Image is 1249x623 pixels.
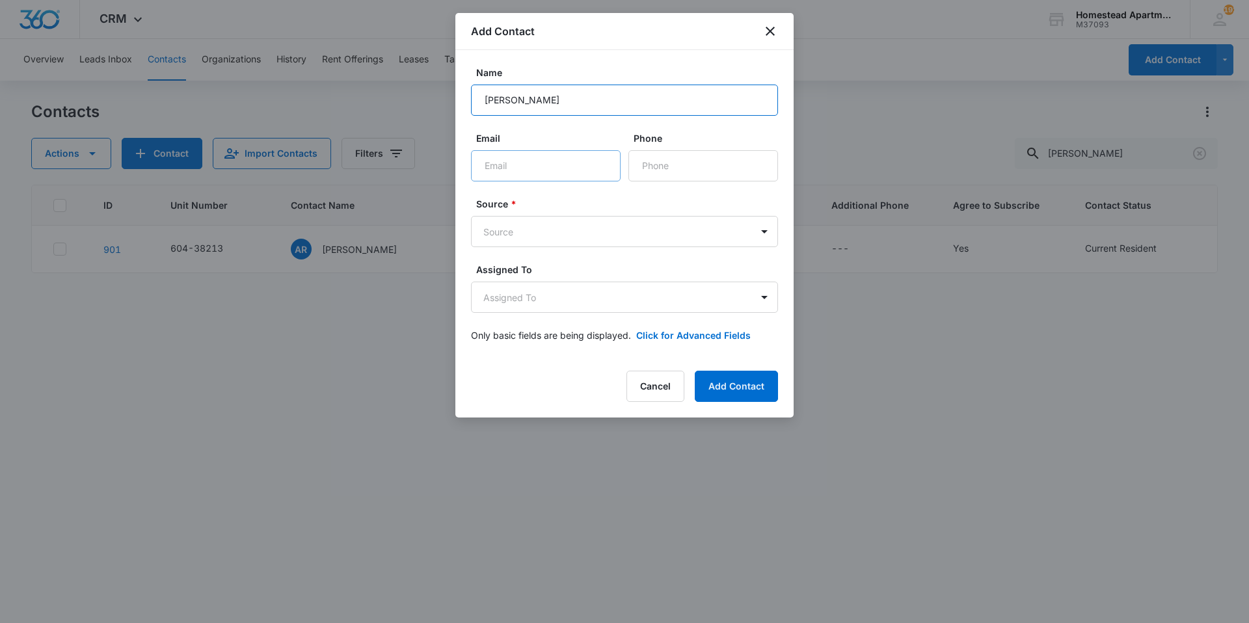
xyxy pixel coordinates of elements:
label: Assigned To [476,263,783,276]
label: Phone [634,131,783,145]
button: Cancel [626,371,684,402]
button: close [762,23,778,39]
label: Name [476,66,783,79]
input: Name [471,85,778,116]
label: Source [476,197,783,211]
button: Add Contact [695,371,778,402]
input: Email [471,150,621,181]
h1: Add Contact [471,23,535,39]
input: Phone [628,150,778,181]
button: Click for Advanced Fields [636,328,751,342]
label: Email [476,131,626,145]
p: Only basic fields are being displayed. [471,328,631,342]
